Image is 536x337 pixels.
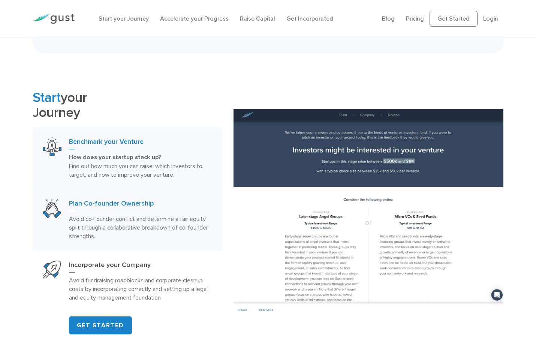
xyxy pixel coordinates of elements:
[69,261,212,273] h3: Incorporate your Company
[234,109,504,316] img: Benchmark your Venture
[33,127,222,189] a: Benchmark Your VentureBenchmark your VentureHow does your startup stack up? Find out how much you...
[69,276,212,302] p: Avoid fundraising roadblocks and corporate cleanup costs by incorporating correctly and setting u...
[33,14,75,24] img: Gust Logo
[43,137,61,156] img: Benchmark Your Venture
[69,154,161,161] strong: How does your startup stack up?
[69,215,212,240] p: Avoid co-founder conflict and determine a fair equity split through a collaborative breakdown of ...
[406,15,424,22] a: Pricing
[43,199,61,218] img: Plan Co Founder Ownership
[69,199,212,211] h3: Plan Co-founder Ownership
[430,11,478,27] a: Get Started
[69,316,132,334] a: GET STARTED
[160,15,229,22] a: Accelerate your Progress
[69,163,202,178] span: Find out how much you can raise, which investors to target, and how to improve your venture.
[33,90,222,119] h2: your Journey
[240,15,275,22] a: Raise Capital
[99,15,149,22] a: Start your Journey
[33,189,222,251] a: Plan Co Founder OwnershipPlan Co-founder OwnershipAvoid co-founder conflict and determine a fair ...
[286,15,333,22] a: Get Incorporated
[382,15,395,22] a: Blog
[43,261,61,279] img: Start Your Company
[69,137,212,149] h3: Benchmark your Venture
[33,89,61,106] span: Start
[33,251,222,312] a: Start Your CompanyIncorporate your CompanyAvoid fundraising roadblocks and corporate cleanup cost...
[483,15,498,22] a: Login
